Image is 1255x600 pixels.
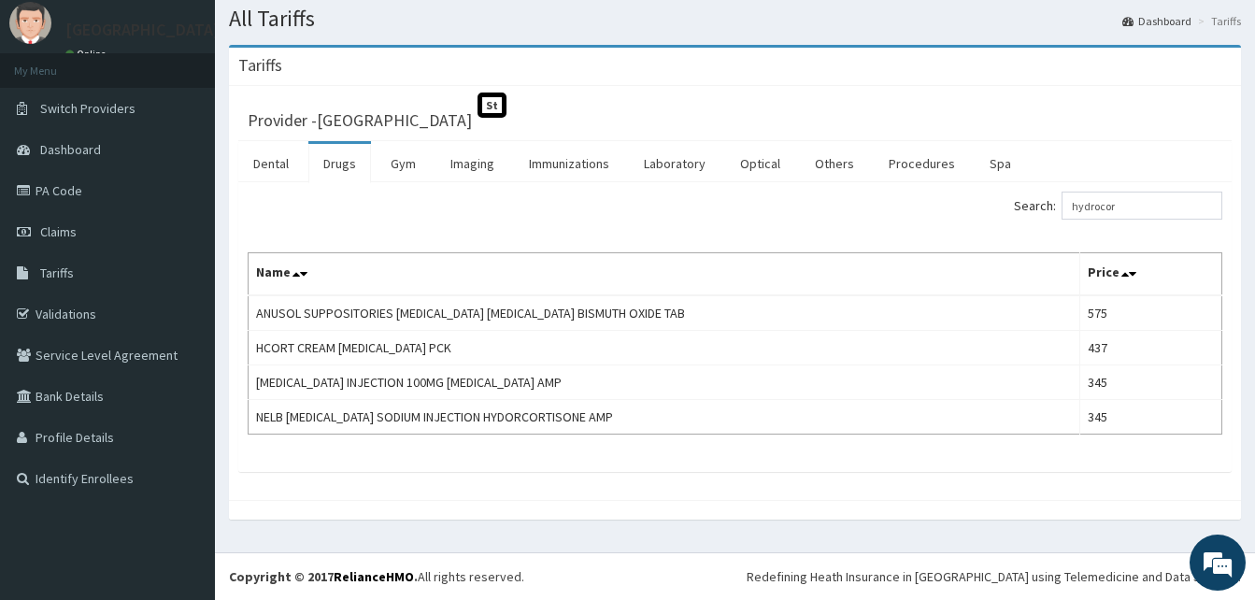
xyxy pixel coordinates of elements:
[1014,192,1222,220] label: Search:
[108,180,258,369] span: We're online!
[238,144,304,183] a: Dental
[65,21,220,38] p: [GEOGRAPHIC_DATA]
[514,144,624,183] a: Immunizations
[238,57,282,74] h3: Tariffs
[1122,13,1191,29] a: Dashboard
[40,264,74,281] span: Tariffs
[725,144,795,183] a: Optical
[308,144,371,183] a: Drugs
[9,2,51,44] img: User Image
[334,568,414,585] a: RelianceHMO
[229,7,1241,31] h1: All Tariffs
[249,400,1080,435] td: NELB [MEDICAL_DATA] SODIUM INJECTION HYDORCORTISONE AMP
[478,93,506,118] span: St
[747,567,1241,586] div: Redefining Heath Insurance in [GEOGRAPHIC_DATA] using Telemedicine and Data Science!
[435,144,509,183] a: Imaging
[1080,253,1222,296] th: Price
[35,93,76,140] img: d_794563401_company_1708531726252_794563401
[1080,365,1222,400] td: 345
[1080,400,1222,435] td: 345
[215,552,1255,600] footer: All rights reserved.
[1080,331,1222,365] td: 437
[307,9,351,54] div: Minimize live chat window
[1080,295,1222,331] td: 575
[229,568,418,585] strong: Copyright © 2017 .
[249,365,1080,400] td: [MEDICAL_DATA] INJECTION 100MG [MEDICAL_DATA] AMP
[9,401,356,466] textarea: Type your message and hit 'Enter'
[97,105,314,129] div: Chat with us now
[65,48,110,61] a: Online
[1062,192,1222,220] input: Search:
[800,144,869,183] a: Others
[40,141,101,158] span: Dashboard
[248,112,472,129] h3: Provider - [GEOGRAPHIC_DATA]
[1193,13,1241,29] li: Tariffs
[975,144,1026,183] a: Spa
[249,253,1080,296] th: Name
[249,331,1080,365] td: HCORT CREAM [MEDICAL_DATA] PCK
[40,223,77,240] span: Claims
[249,295,1080,331] td: ANUSOL SUPPOSITORIES [MEDICAL_DATA] [MEDICAL_DATA] BISMUTH OXIDE TAB
[629,144,720,183] a: Laboratory
[40,100,135,117] span: Switch Providers
[874,144,970,183] a: Procedures
[376,144,431,183] a: Gym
